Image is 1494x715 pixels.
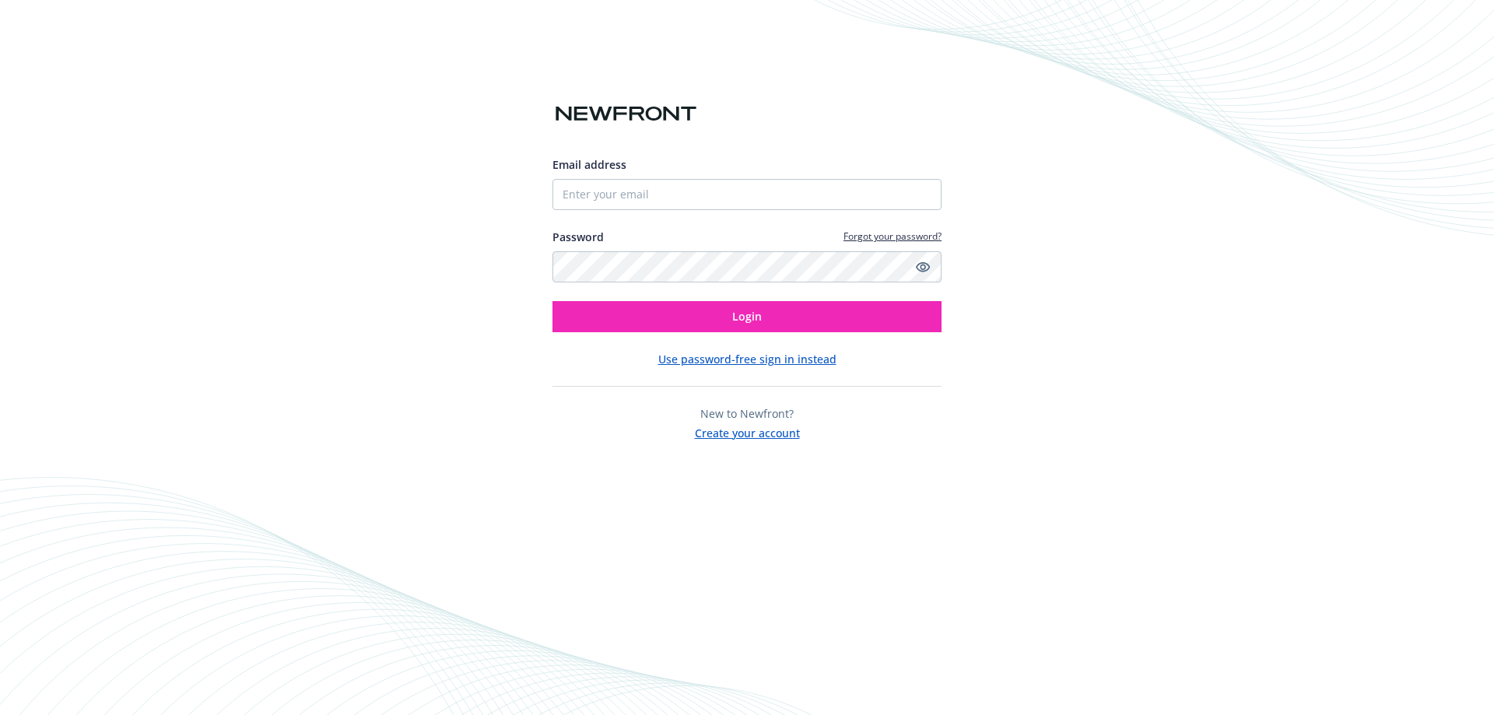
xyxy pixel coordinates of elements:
[552,229,604,245] label: Password
[843,230,942,243] a: Forgot your password?
[695,422,800,441] button: Create your account
[552,301,942,332] button: Login
[552,179,942,210] input: Enter your email
[914,258,932,276] a: Show password
[552,100,700,128] img: Newfront logo
[700,406,794,421] span: New to Newfront?
[552,157,626,172] span: Email address
[658,351,836,367] button: Use password-free sign in instead
[552,251,942,282] input: Enter your password
[732,309,762,324] span: Login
